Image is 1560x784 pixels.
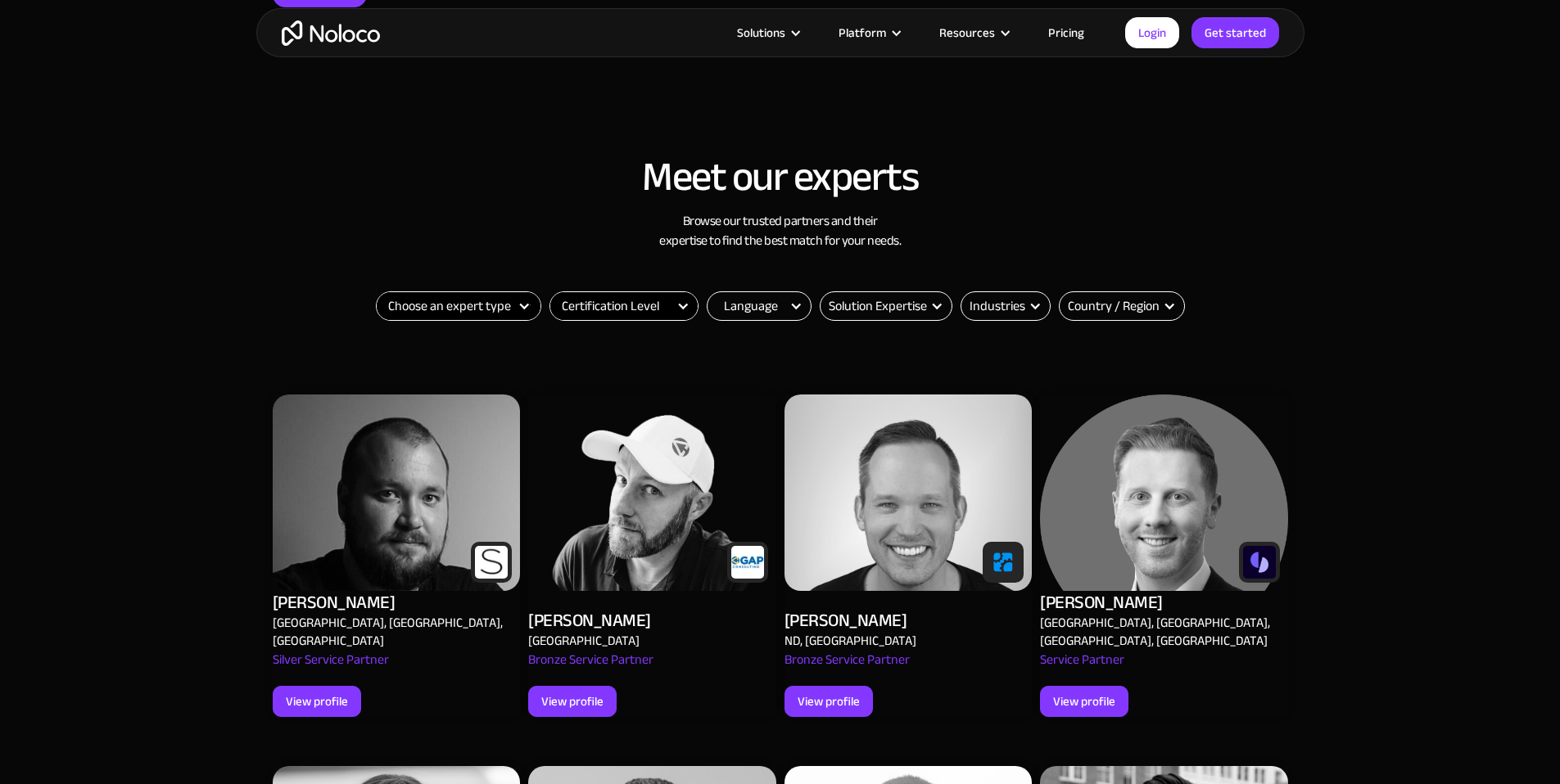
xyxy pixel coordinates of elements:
[1191,17,1279,48] a: Get started
[541,691,604,712] div: View profile
[839,22,886,43] div: Platform
[273,394,521,591] img: Alex Vyshnevskiy - Noloco app builder Expert
[528,394,776,591] img: Alex Vyshnevskiy - Noloco app builder Expert
[528,609,651,632] div: [PERSON_NAME]
[273,374,521,737] a: Alex Vyshnevskiy - Noloco app builder Expert[PERSON_NAME][GEOGRAPHIC_DATA], [GEOGRAPHIC_DATA], [G...
[286,691,348,712] div: View profile
[1053,691,1115,712] div: View profile
[1040,394,1288,591] img: Alex Vyshnevskiy - Noloco app builder Expert
[785,394,1033,591] img: Alex Vyshnevskiy - Noloco app builder Expert
[785,609,907,632] div: [PERSON_NAME]
[1040,650,1124,686] div: Service Partner
[549,291,699,321] form: Filter
[707,291,812,321] form: Email Form
[717,22,818,43] div: Solutions
[785,374,1033,737] a: Alex Vyshnevskiy - Noloco app builder Expert[PERSON_NAME]ND, [GEOGRAPHIC_DATA]Bronze Service Part...
[273,591,396,614] div: [PERSON_NAME]
[1068,296,1160,316] div: Country / Region
[282,20,380,46] a: home
[376,291,541,321] form: Filter
[707,291,812,321] div: Language
[820,291,952,321] form: Email Form
[785,632,916,650] div: ND, [GEOGRAPHIC_DATA]
[970,296,1025,316] div: Industries
[961,291,1051,321] form: Email Form
[1059,291,1185,321] div: Country / Region
[785,650,910,686] div: Bronze Service Partner
[273,211,1288,250] h3: Browse our trusted partners and their expertise to find the best match for your needs.
[273,614,513,650] div: [GEOGRAPHIC_DATA], [GEOGRAPHIC_DATA], [GEOGRAPHIC_DATA]
[1059,291,1185,321] form: Email Form
[1125,17,1179,48] a: Login
[829,296,927,316] div: Solution Expertise
[273,155,1288,199] h2: Meet our experts
[820,291,952,321] div: Solution Expertise
[818,22,919,43] div: Platform
[273,650,389,686] div: Silver Service Partner
[1040,374,1288,737] a: Alex Vyshnevskiy - Noloco app builder Expert[PERSON_NAME][GEOGRAPHIC_DATA], [GEOGRAPHIC_DATA], [G...
[528,650,653,686] div: Bronze Service Partner
[1040,591,1163,614] div: [PERSON_NAME]
[1028,22,1105,43] a: Pricing
[939,22,995,43] div: Resources
[528,374,776,737] a: Alex Vyshnevskiy - Noloco app builder Expert[PERSON_NAME][GEOGRAPHIC_DATA]Bronze Service PartnerV...
[724,296,778,316] div: Language
[528,632,640,650] div: [GEOGRAPHIC_DATA]
[798,691,860,712] div: View profile
[919,22,1028,43] div: Resources
[961,291,1051,321] div: Industries
[737,22,785,43] div: Solutions
[1040,614,1280,650] div: [GEOGRAPHIC_DATA], [GEOGRAPHIC_DATA], [GEOGRAPHIC_DATA], [GEOGRAPHIC_DATA]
